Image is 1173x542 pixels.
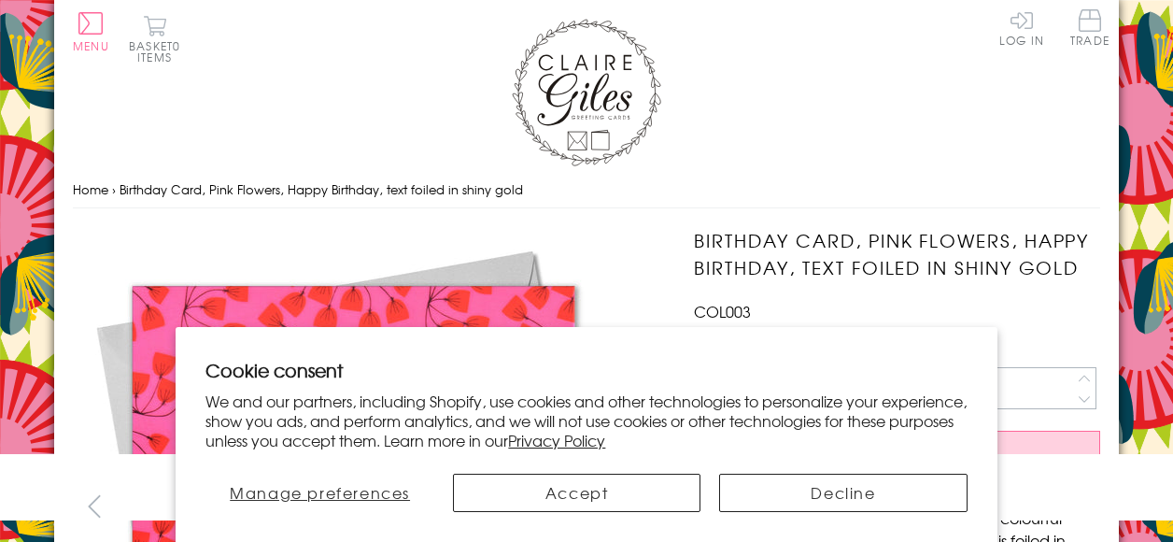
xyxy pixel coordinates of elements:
span: 0 items [137,37,180,65]
span: Trade [1070,9,1109,46]
button: Decline [719,474,967,512]
button: Manage preferences [205,474,434,512]
button: Accept [453,474,700,512]
button: Basket0 items [129,15,180,63]
a: Trade [1070,9,1109,50]
span: › [112,180,116,198]
span: £3.50 [694,322,740,349]
h1: Birthday Card, Pink Flowers, Happy Birthday, text foiled in shiny gold [694,227,1100,281]
a: Privacy Policy [508,429,605,451]
span: COL003 [694,300,751,322]
h2: Cookie consent [205,357,967,383]
a: Home [73,180,108,198]
img: Claire Giles Greetings Cards [512,19,661,166]
button: prev [73,485,115,527]
button: Menu [73,12,109,51]
nav: breadcrumbs [73,171,1100,209]
span: Menu [73,37,109,54]
span: Birthday Card, Pink Flowers, Happy Birthday, text foiled in shiny gold [120,180,523,198]
p: We and our partners, including Shopify, use cookies and other technologies to personalize your ex... [205,392,967,449]
a: Log In [999,9,1044,46]
span: Manage preferences [230,481,410,504]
